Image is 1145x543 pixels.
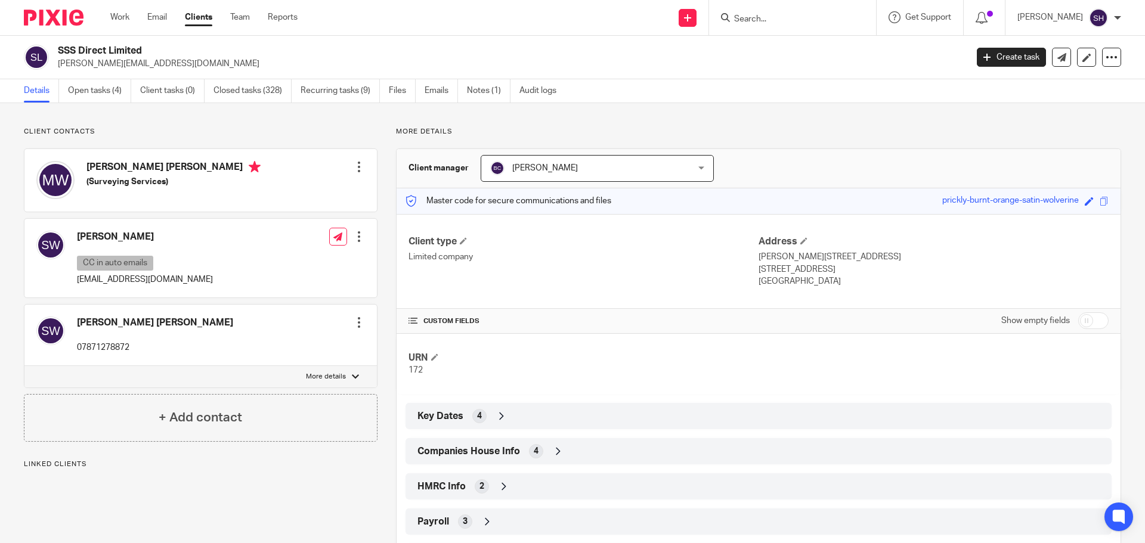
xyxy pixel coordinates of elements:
a: Reports [268,11,298,23]
p: More details [306,372,346,381]
span: Payroll [417,516,449,528]
i: Primary [249,161,261,173]
p: [PERSON_NAME][EMAIL_ADDRESS][DOMAIN_NAME] [58,58,959,70]
a: Details [24,79,59,103]
p: [GEOGRAPHIC_DATA] [759,275,1109,287]
img: svg%3E [1089,8,1108,27]
img: svg%3E [490,161,505,175]
a: Closed tasks (328) [213,79,292,103]
span: HMRC Info [417,480,466,493]
span: 3 [463,516,468,528]
h4: [PERSON_NAME] [77,231,213,243]
a: Audit logs [519,79,565,103]
a: Create task [977,48,1046,67]
img: Pixie [24,10,83,26]
span: 4 [534,445,539,457]
p: More details [396,127,1121,136]
h4: CUSTOM FIELDS [409,317,759,326]
a: Notes (1) [467,79,510,103]
img: svg%3E [24,45,49,70]
h4: + Add contact [159,408,242,427]
img: svg%3E [36,161,75,199]
a: Work [110,11,129,23]
div: prickly-burnt-orange-satin-wolverine [942,194,1079,208]
p: [PERSON_NAME] [1017,11,1083,23]
a: Client tasks (0) [140,79,205,103]
a: Open tasks (4) [68,79,131,103]
span: 172 [409,366,423,374]
img: svg%3E [36,317,65,345]
a: Recurring tasks (9) [301,79,380,103]
input: Search [733,14,840,25]
h4: Client type [409,235,759,248]
span: Companies House Info [417,445,520,458]
a: Team [230,11,250,23]
p: Master code for secure communications and files [406,195,611,207]
p: Linked clients [24,460,377,469]
p: [STREET_ADDRESS] [759,263,1109,275]
label: Show empty fields [1001,315,1070,327]
p: CC in auto emails [77,256,153,271]
p: [EMAIL_ADDRESS][DOMAIN_NAME] [77,274,213,286]
h4: [PERSON_NAME] [PERSON_NAME] [86,161,261,176]
span: 2 [479,480,484,492]
img: svg%3E [36,231,65,259]
p: Limited company [409,251,759,263]
h4: URN [409,352,759,364]
p: [PERSON_NAME][STREET_ADDRESS] [759,251,1109,263]
h5: (Surveying Services) [86,176,261,188]
h4: Address [759,235,1109,248]
p: Client contacts [24,127,377,136]
span: Key Dates [417,410,463,423]
span: [PERSON_NAME] [512,164,578,172]
a: Clients [185,11,212,23]
h4: [PERSON_NAME] [PERSON_NAME] [77,317,233,329]
p: 07871278872 [77,342,233,353]
h3: Client manager [409,162,469,174]
a: Emails [425,79,458,103]
a: Files [389,79,416,103]
h2: SSS Direct Limited [58,45,779,57]
span: Get Support [905,13,951,21]
a: Email [147,11,167,23]
span: 4 [477,410,482,422]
